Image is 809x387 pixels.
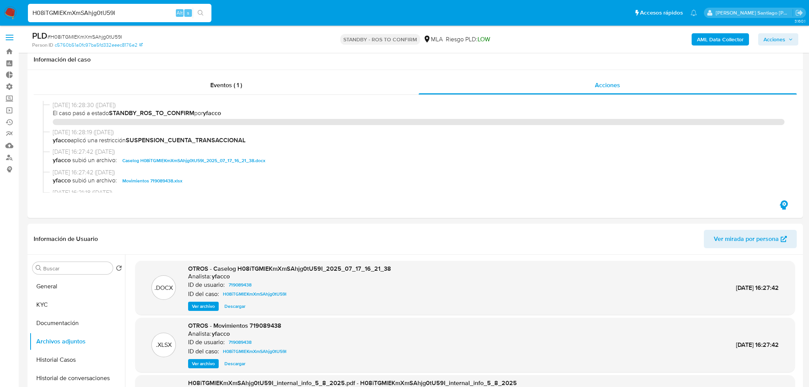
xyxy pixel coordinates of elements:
[188,359,219,368] button: Ver archivo
[36,265,42,271] button: Buscar
[446,35,490,44] span: Riesgo PLD:
[704,230,797,248] button: Ver mirada por persona
[188,321,281,330] span: OTROS - Movimientos 719089438
[212,273,230,280] h6: yfacco
[192,360,215,367] span: Ver archivo
[192,302,215,310] span: Ver archivo
[595,81,620,89] span: Acciones
[156,341,172,349] p: .XLSX
[43,265,110,272] input: Buscar
[764,33,785,46] span: Acciones
[716,9,793,16] p: roberto.munoz@mercadolibre.com
[758,33,798,46] button: Acciones
[188,330,211,338] p: Analista:
[29,332,125,351] button: Archivos adjuntos
[188,273,211,280] p: Analista:
[29,277,125,296] button: General
[55,42,143,49] a: c5760b51a0fc97ba5fd332eeec8176e2
[795,9,803,17] a: Salir
[188,264,391,273] span: OTROS - Caselog H08iTGMlEKmXmSAhjg0tU59I_2025_07_17_16_21_38
[736,283,779,292] span: [DATE] 16:27:42
[226,338,255,347] a: 719089438
[423,35,443,44] div: MLA
[29,296,125,314] button: KYC
[47,33,122,41] span: # H08iTGMlEKmXmSAhjg0tU59I
[212,330,230,338] h6: yfacco
[188,338,225,346] p: ID de usuario:
[478,35,490,44] span: LOW
[697,33,744,46] b: AML Data Collector
[220,289,289,299] a: H08iTGMlEKmXmSAhjg0tU59I
[177,9,183,16] span: Alt
[28,8,211,18] input: Buscar usuario o caso...
[223,347,286,356] span: H08iTGMlEKmXmSAhjg0tU59I
[29,314,125,332] button: Documentación
[692,33,749,46] button: AML Data Collector
[229,338,252,347] span: 719089438
[193,8,208,18] button: search-icon
[714,230,779,248] span: Ver mirada por persona
[188,348,219,355] p: ID del caso:
[221,359,249,368] button: Descargar
[210,81,242,89] span: Eventos ( 1 )
[221,302,249,311] button: Descargar
[224,302,245,310] span: Descargar
[32,29,47,42] b: PLD
[34,235,98,243] h1: Información de Usuario
[34,56,797,63] h1: Información del caso
[640,9,683,17] span: Accesos rápidos
[736,340,779,349] span: [DATE] 16:27:42
[116,265,122,273] button: Volver al orden por defecto
[188,290,219,298] p: ID del caso:
[187,9,189,16] span: s
[229,280,252,289] span: 719089438
[223,289,286,299] span: H08iTGMlEKmXmSAhjg0tU59I
[226,280,255,289] a: 719089438
[29,351,125,369] button: Historial Casos
[340,34,420,45] p: STANDBY - ROS TO CONFIRM
[32,42,53,49] b: Person ID
[224,360,245,367] span: Descargar
[690,10,697,16] a: Notificaciones
[188,281,225,289] p: ID de usuario:
[154,284,173,292] p: .DOCX
[220,347,289,356] a: H08iTGMlEKmXmSAhjg0tU59I
[188,302,219,311] button: Ver archivo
